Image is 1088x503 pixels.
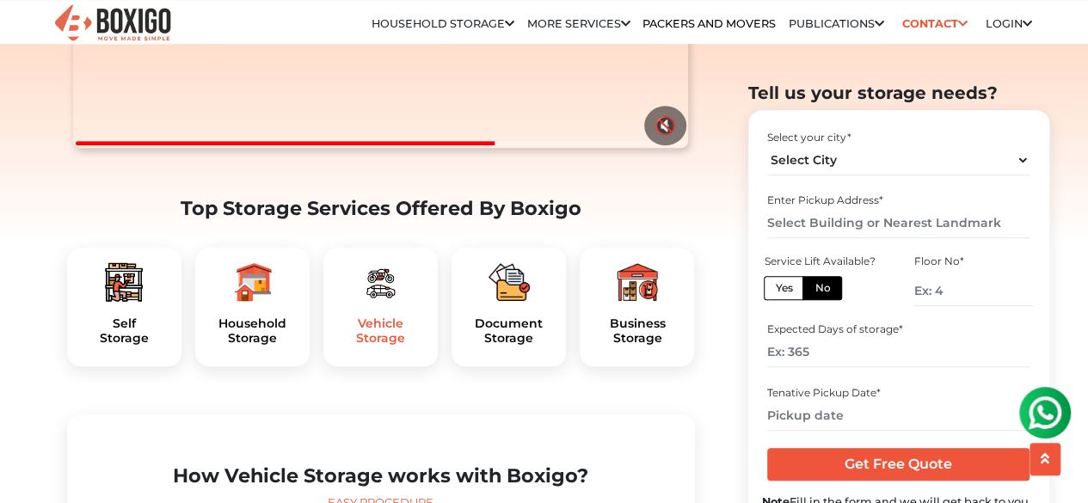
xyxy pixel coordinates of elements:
input: Select Building or Nearest Landmark [767,208,1030,238]
div: Enter Pickup Address [767,193,1030,208]
h5: Business Storage [593,316,680,346]
h5: Vehicle Storage [337,316,424,346]
input: Ex: 4 [913,275,1032,305]
input: Get Free Quote [767,448,1030,481]
img: boxigo_packers_and_movers_plan [103,261,144,303]
h2: How Vehicle Storage works with Boxigo? [81,464,681,488]
img: boxigo_packers_and_movers_plan [231,261,273,303]
div: Select your city [767,129,1030,144]
a: Publications [789,17,884,30]
input: Ex: 365 [767,337,1030,367]
h5: Document Storage [465,316,552,346]
label: No [802,275,842,299]
input: Pickup date [767,400,1030,430]
a: VehicleStorage [337,316,424,346]
h5: Household Storage [209,316,296,346]
h2: Tell us your storage needs? [748,83,1049,103]
div: Service Lift Available? [764,253,882,268]
div: Expected Days of storage [767,322,1030,337]
a: Household Storage [372,17,514,30]
img: boxigo_packers_and_movers_plan [360,261,401,303]
a: HouseholdStorage [209,316,296,346]
img: boxigo_packers_and_movers_plan [489,261,530,303]
div: Tenative Pickup Date [767,384,1030,400]
a: Login [985,17,1031,30]
button: 🔇 [644,106,686,145]
button: scroll up [1030,443,1060,475]
h5: Self Storage [81,316,168,346]
a: More services [527,17,630,30]
div: Floor No [913,253,1032,268]
img: boxigo_packers_and_movers_plan [617,261,658,303]
a: DocumentStorage [465,316,552,346]
h2: Top Storage Services Offered By Boxigo [67,197,695,220]
img: whatsapp-icon.svg [17,17,52,52]
a: SelfStorage [81,316,168,346]
img: Boxigo [52,3,173,45]
a: Packers and Movers [642,17,776,30]
label: Yes [764,275,803,299]
a: BusinessStorage [593,316,680,346]
a: Contact [896,10,973,37]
